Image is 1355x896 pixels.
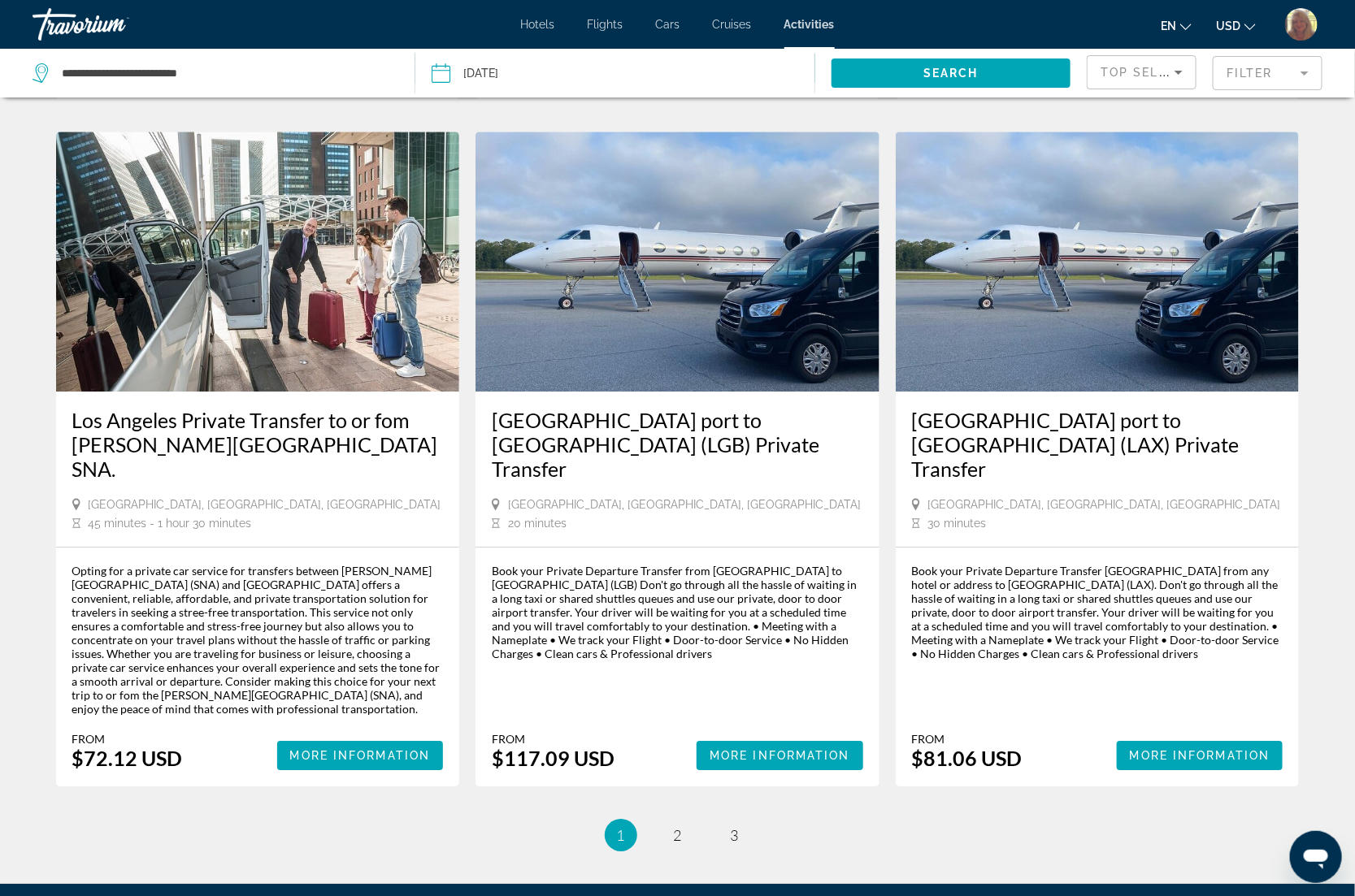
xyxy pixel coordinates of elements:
[928,517,987,530] span: 30 minutes
[492,408,863,481] a: [GEOGRAPHIC_DATA] port to [GEOGRAPHIC_DATA] (LGB) Private Transfer
[928,498,1281,511] span: [GEOGRAPHIC_DATA], [GEOGRAPHIC_DATA], [GEOGRAPHIC_DATA]
[492,732,615,746] div: From
[432,49,814,97] button: Date: Sep 23, 2025
[1101,66,1193,79] span: Top Sellers
[912,746,1023,770] div: $81.06 USD
[56,132,460,392] img: ce.jpg
[697,741,863,770] button: More Information
[290,749,431,762] span: More Information
[1117,741,1283,770] button: More Information
[710,749,850,762] span: More Information
[1161,14,1192,37] button: Change language
[72,732,183,746] div: From
[72,408,444,481] a: Los Angeles Private Transfer to or fom [PERSON_NAME][GEOGRAPHIC_DATA] SNA.
[912,408,1283,481] a: [GEOGRAPHIC_DATA] port to [GEOGRAPHIC_DATA] (LAX) Private Transfer
[476,132,879,392] img: 78.jpg
[713,18,752,31] a: Cruises
[56,819,1300,851] nav: Pagination
[656,18,680,31] a: Cars
[72,564,444,716] div: Opting for a private car service for transfers between [PERSON_NAME][GEOGRAPHIC_DATA] (SNA) and [...
[1101,63,1183,82] mat-select: Sort by
[1280,7,1322,41] button: User Menu
[617,826,625,844] span: 1
[521,18,555,31] a: Hotels
[33,3,195,45] a: Travorium
[72,746,183,770] div: $72.12 USD
[588,18,623,31] a: Flights
[1285,8,1318,41] img: Z
[89,498,441,511] span: [GEOGRAPHIC_DATA], [GEOGRAPHIC_DATA], [GEOGRAPHIC_DATA]
[912,732,1023,746] div: From
[832,58,1071,88] button: Search
[912,564,1283,660] div: Book your Private Departure Transfer [GEOGRAPHIC_DATA] from any hotel or address to [GEOGRAPHIC_D...
[492,746,615,770] div: $117.09 USD
[674,826,682,844] span: 2
[508,498,861,511] span: [GEOGRAPHIC_DATA], [GEOGRAPHIC_DATA], [GEOGRAPHIC_DATA]
[784,18,835,31] a: Activities
[277,741,444,770] button: More Information
[1216,19,1240,32] span: USD
[1216,14,1256,37] button: Change currency
[923,67,979,80] span: Search
[492,564,863,660] div: Book your Private Departure Transfer from [GEOGRAPHIC_DATA] to [GEOGRAPHIC_DATA] (LGB) Don't go t...
[731,826,739,844] span: 3
[1161,19,1176,32] span: en
[1290,831,1342,883] iframe: Button to launch messaging window
[896,132,1300,392] img: 78.jpg
[1213,55,1322,91] button: Filter
[89,517,252,530] span: 45 minutes - 1 hour 30 minutes
[1130,749,1270,762] span: More Information
[508,517,567,530] span: 20 minutes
